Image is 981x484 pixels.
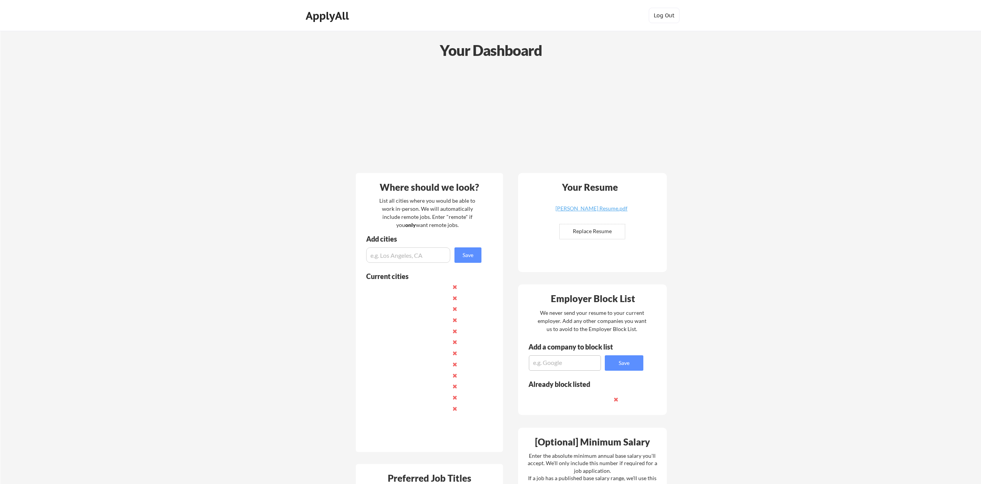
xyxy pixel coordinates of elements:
div: Preferred Job Titles [358,474,501,483]
div: List all cities where you would be able to work in-person. We will automatically include remote j... [374,197,480,229]
div: Already block listed [528,381,633,388]
div: Current cities [366,273,473,280]
div: Add a company to block list [528,343,625,350]
div: Add cities [366,235,483,242]
div: Where should we look? [358,183,501,192]
div: Employer Block List [521,294,665,303]
div: We never send your resume to your current employer. Add any other companies you want us to avoid ... [537,309,647,333]
div: Your Resume [552,183,628,192]
div: [PERSON_NAME] Resume.pdf [545,206,637,211]
div: ApplyAll [306,9,351,22]
div: [Optional] Minimum Salary [521,437,664,447]
button: Save [454,247,481,263]
button: Save [605,355,643,371]
strong: only [405,222,416,228]
a: [PERSON_NAME] Resume.pdf [545,206,637,218]
button: Log Out [649,8,680,23]
div: Your Dashboard [1,39,981,61]
input: e.g. Los Angeles, CA [366,247,450,263]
